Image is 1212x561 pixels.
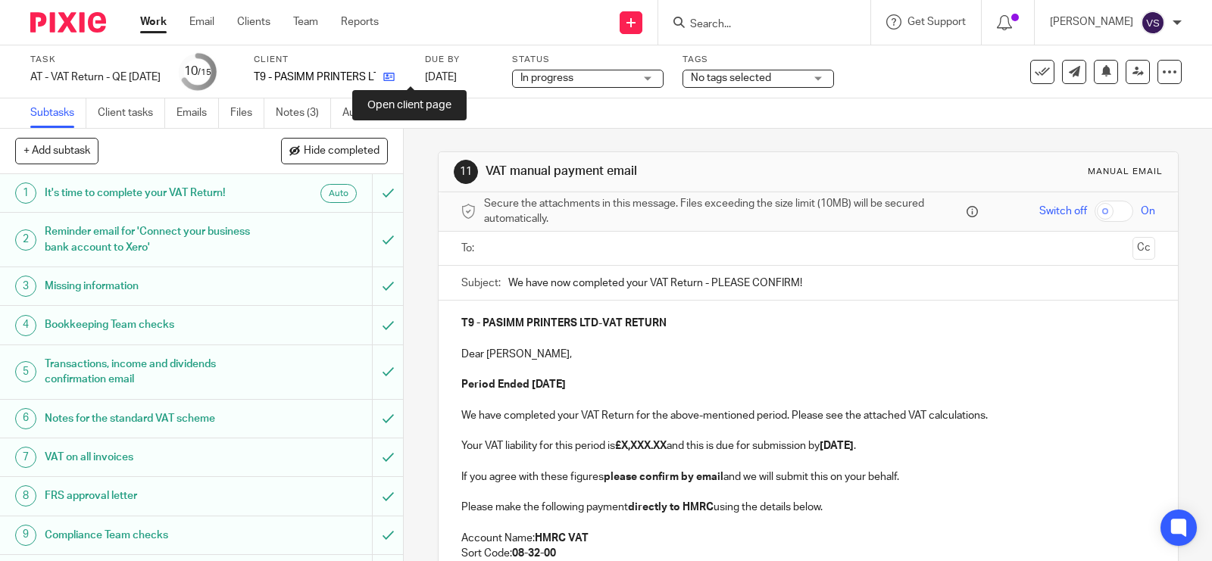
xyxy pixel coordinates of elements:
label: Task [30,54,161,66]
strong: T9 - PASIMM PRINTERS LTD [461,318,598,329]
button: + Add subtask [15,138,98,164]
p: If you agree with these figures and we will submit this on your behalf. [461,469,1155,485]
p: T9 - PASIMM PRINTERS LTD [254,70,376,85]
p: Account Name: [461,531,1155,546]
a: Files [230,98,264,128]
div: 10 [184,63,211,80]
span: In progress [520,73,573,83]
p: Dear [PERSON_NAME], [461,347,1155,362]
h1: VAT manual payment email [486,164,840,179]
label: Status [512,54,664,66]
label: Tags [683,54,834,66]
div: 3 [15,276,36,297]
span: Hide completed [304,145,380,157]
label: Subject: [461,276,501,291]
p: - [461,316,1155,331]
h1: Notes for the standard VAT scheme [45,407,253,430]
h1: Transactions, income and dividends confirmation email [45,353,253,391]
h1: VAT on all invoices [45,446,253,469]
div: AT - VAT Return - QE [DATE] [30,70,161,85]
a: Notes (3) [276,98,331,128]
label: To: [461,241,478,256]
img: svg%3E [1141,11,1165,35]
span: Secure the attachments in this message. Files exceeding the size limit (10MB) will be secured aut... [484,196,963,227]
strong: VAT RETURN [602,318,667,329]
h1: FRS approval letter [45,485,253,507]
p: Please make the following payment using the details below. [461,500,1155,515]
div: 2 [15,229,36,251]
a: Clients [237,14,270,30]
div: 5 [15,361,36,382]
strong: please confirm by email [604,472,723,482]
div: 7 [15,447,36,468]
div: 8 [15,485,36,506]
a: Reports [341,14,379,30]
a: Client tasks [98,98,165,128]
a: Team [293,14,318,30]
h1: Compliance Team checks [45,524,253,547]
span: Switch off [1039,204,1087,219]
div: 6 [15,408,36,429]
p: Your VAT liability for this period is and this is due for submission by . [461,438,1155,453]
label: Due by [425,54,493,66]
a: Emails [176,98,219,128]
a: Subtasks [30,98,86,128]
strong: Period Ended [DATE] [461,379,566,390]
div: 4 [15,315,36,336]
span: [DATE] [425,72,457,83]
div: 1 [15,182,36,204]
div: 11 [454,160,478,184]
img: Pixie [30,12,106,33]
p: Sort Code: [461,546,1155,561]
strong: £X,XXX.XX [615,441,667,451]
h1: Reminder email for 'Connect your business bank account to Xero' [45,220,253,259]
input: Search [689,18,825,32]
label: Client [254,54,406,66]
div: Manual email [1088,166,1163,178]
a: Email [189,14,214,30]
a: Work [140,14,167,30]
button: Cc [1132,237,1155,260]
p: We have completed your VAT Return for the above-mentioned period. Please see the attached VAT cal... [461,408,1155,423]
strong: 08-32-00 [512,548,556,559]
div: Auto [320,184,357,203]
small: /15 [198,68,211,76]
p: [PERSON_NAME] [1050,14,1133,30]
div: AT - VAT Return - QE 31-08-2025 [30,70,161,85]
span: On [1141,204,1155,219]
strong: HMRC VAT [535,533,589,544]
h1: Missing information [45,275,253,298]
strong: directly to HMRC [628,502,714,513]
span: No tags selected [691,73,771,83]
a: Audit logs [342,98,401,128]
button: Hide completed [281,138,388,164]
h1: Bookkeeping Team checks [45,313,253,336]
h1: It's time to complete your VAT Return! [45,182,253,204]
span: Get Support [907,17,966,27]
div: 9 [15,525,36,546]
strong: [DATE] [820,441,854,451]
